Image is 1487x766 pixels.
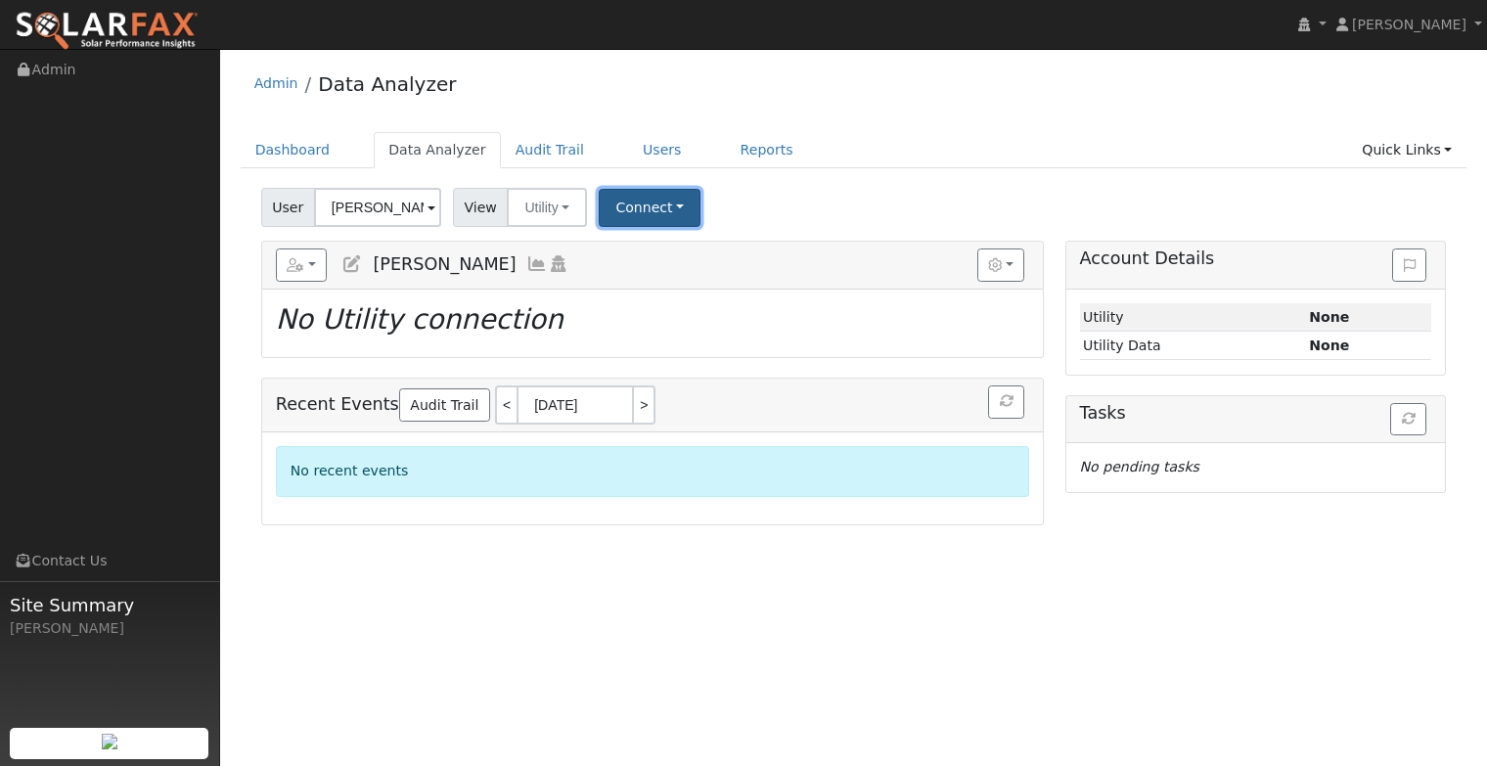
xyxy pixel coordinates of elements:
[241,132,345,168] a: Dashboard
[1309,338,1349,353] strong: None
[453,188,509,227] span: View
[261,188,315,227] span: User
[507,188,587,227] button: Utility
[1347,132,1466,168] a: Quick Links
[102,734,117,749] img: retrieve
[399,388,490,422] a: Audit Trail
[988,385,1024,419] button: Refresh
[1390,403,1426,436] button: Refresh
[599,189,700,227] button: Connect
[314,188,441,227] input: Select a User
[526,254,548,274] a: Multi-Series Graph
[1080,248,1432,269] h5: Account Details
[726,132,808,168] a: Reports
[1080,459,1199,474] i: No pending tasks
[1080,332,1306,360] td: Utility Data
[276,385,1030,425] h5: Recent Events
[628,132,697,168] a: Users
[254,75,298,91] a: Admin
[1080,303,1306,332] td: Utility
[1080,403,1432,424] h5: Tasks
[276,303,563,336] i: No Utility connection
[634,385,655,425] a: >
[501,132,599,168] a: Audit Trail
[10,592,209,618] span: Site Summary
[341,254,363,274] a: Edit User (35784)
[276,446,1030,496] div: No recent events
[10,618,209,639] div: [PERSON_NAME]
[374,132,501,168] a: Data Analyzer
[373,254,516,274] span: [PERSON_NAME]
[1309,309,1349,325] strong: ID: null, authorized: None
[15,11,199,52] img: SolarFax
[318,72,456,96] a: Data Analyzer
[548,254,569,274] a: Login As (last 09/23/2025 12:44:21 PM)
[495,385,517,425] a: <
[1352,17,1466,32] span: [PERSON_NAME]
[1392,248,1426,282] button: Issue History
